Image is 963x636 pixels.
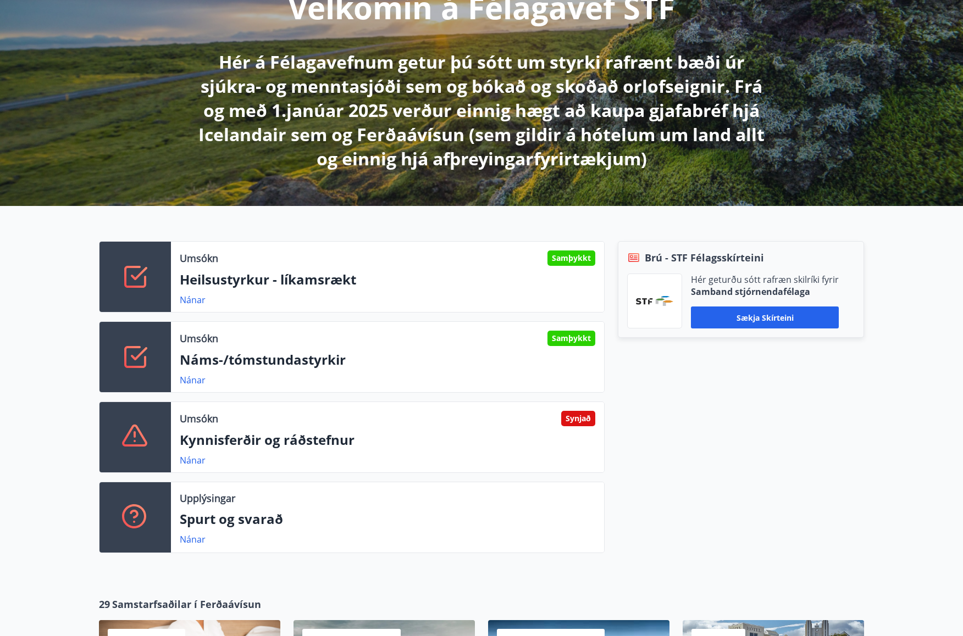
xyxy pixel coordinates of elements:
[691,306,839,328] button: Sækja skírteini
[180,411,218,426] p: Umsókn
[645,250,764,265] span: Brú - STF Félagsskírteini
[636,296,673,306] img: vjCaq2fThgY3EUYqSgpjEiBg6WP39ov69hlhuPVN.png
[180,510,595,528] p: Spurt og svarað
[112,597,261,611] span: Samstarfsaðilar í Ferðaávísun
[547,250,595,266] div: Samþykkt
[180,374,206,386] a: Nánar
[561,411,595,426] div: Synjað
[180,270,595,289] p: Heilsustyrkur - líkamsrækt
[691,286,839,298] p: Samband stjórnendafélaga
[180,331,218,345] p: Umsókn
[180,533,206,545] a: Nánar
[547,331,595,346] div: Samþykkt
[99,597,110,611] span: 29
[180,454,206,466] a: Nánar
[180,294,206,306] a: Nánar
[180,491,235,505] p: Upplýsingar
[180,251,218,265] p: Umsókn
[191,50,772,171] p: Hér á Félagavefnum getur þú sótt um styrki rafrænt bæði úr sjúkra- og menntasjóði sem og bókað og...
[691,274,839,286] p: Hér geturðu sótt rafræn skilríki fyrir
[180,431,595,449] p: Kynnisferðir og ráðstefnur
[180,350,595,369] p: Náms-/tómstundastyrkir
